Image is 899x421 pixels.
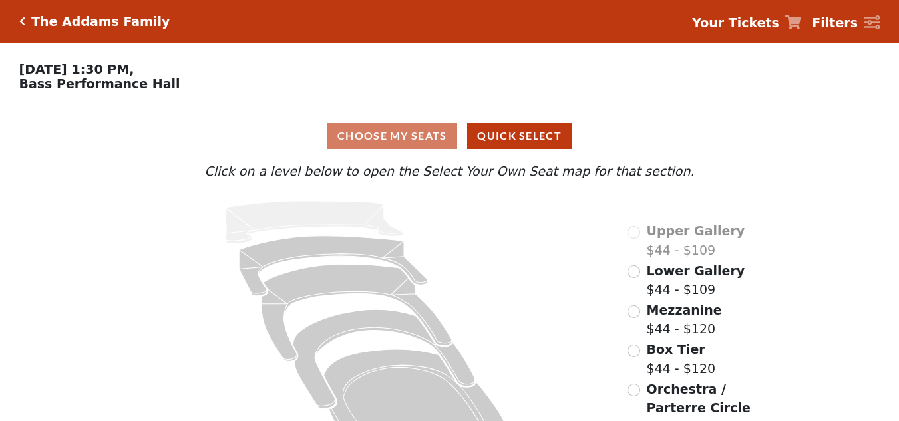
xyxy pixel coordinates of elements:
button: Quick Select [467,123,572,149]
span: Lower Gallery [647,263,745,278]
label: $44 - $109 [647,261,745,299]
a: Click here to go back to filters [19,17,25,26]
label: $44 - $109 [647,221,745,259]
span: Box Tier [647,342,705,356]
span: Mezzanine [647,303,722,317]
span: Upper Gallery [647,223,745,238]
label: $44 - $120 [647,340,716,378]
path: Upper Gallery - Seats Available: 0 [226,201,405,243]
span: Orchestra / Parterre Circle [647,382,751,416]
strong: Filters [812,15,858,30]
path: Lower Gallery - Seats Available: 162 [240,236,429,296]
a: Filters [812,13,880,33]
strong: Your Tickets [692,15,779,30]
label: $44 - $120 [647,301,722,339]
a: Your Tickets [692,13,801,33]
p: Click on a level below to open the Select Your Own Seat map for that section. [122,162,777,181]
h5: The Addams Family [31,14,170,29]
